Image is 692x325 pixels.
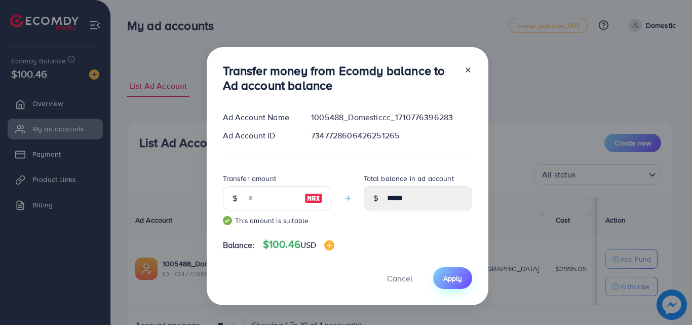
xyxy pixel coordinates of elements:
div: Ad Account ID [215,130,303,141]
label: Transfer amount [223,173,276,184]
div: Ad Account Name [215,112,303,123]
button: Apply [433,267,472,289]
span: USD [300,239,316,250]
img: image [304,192,323,204]
img: guide [223,216,232,225]
h4: $100.46 [263,238,335,251]
span: Apply [443,273,462,283]
div: 7347728606426251265 [303,130,480,141]
div: 1005488_Domesticcc_1710776396283 [303,112,480,123]
label: Total balance in ad account [364,173,454,184]
small: This amount is suitable [223,215,331,226]
span: Cancel [387,273,412,284]
h3: Transfer money from Ecomdy balance to Ad account balance [223,63,456,93]
button: Cancel [374,267,425,289]
span: Balance: [223,239,255,251]
img: image [324,240,334,250]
